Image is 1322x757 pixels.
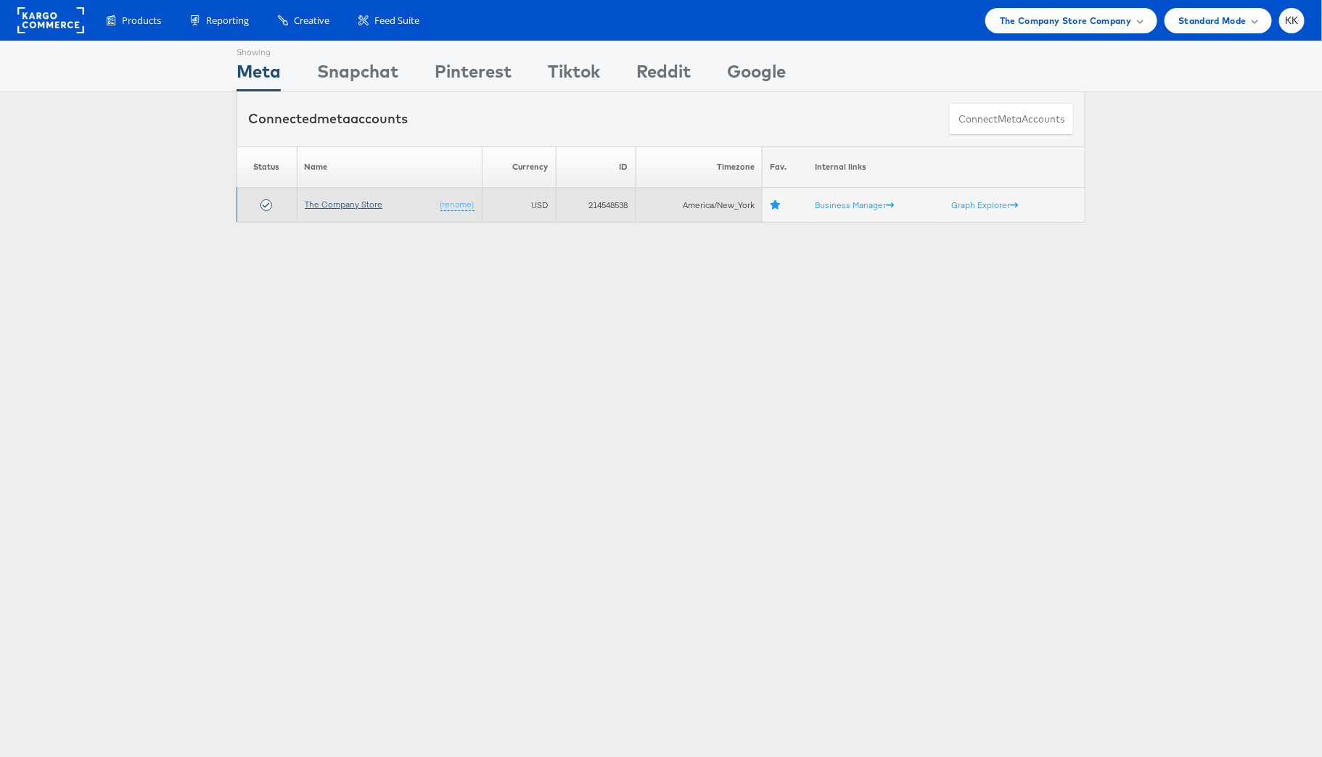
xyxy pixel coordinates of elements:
[206,14,249,28] span: Reporting
[636,188,763,223] td: America/New_York
[237,59,281,91] div: Meta
[122,14,161,28] span: Products
[1000,13,1132,28] span: The Company Store Company
[435,59,512,91] div: Pinterest
[1179,13,1247,28] span: Standard Mode
[317,110,350,127] span: meta
[557,188,636,223] td: 214548538
[237,146,297,188] th: Status
[949,103,1074,136] button: ConnectmetaAccounts
[816,199,895,210] a: Business Manager
[548,59,600,91] div: Tiktok
[636,59,691,91] div: Reddit
[317,59,398,91] div: Snapchat
[440,199,475,211] a: (rename)
[636,146,763,188] th: Timezone
[557,146,636,188] th: ID
[294,14,329,28] span: Creative
[727,59,786,91] div: Google
[483,146,557,188] th: Currency
[374,14,419,28] span: Feed Suite
[248,109,408,128] div: Connected accounts
[1285,16,1299,25] span: KK
[237,41,281,59] div: Showing
[297,146,483,188] th: Name
[483,188,557,223] td: USD
[998,112,1022,126] span: meta
[305,199,382,210] a: The Company Store
[952,199,1019,210] a: Graph Explorer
